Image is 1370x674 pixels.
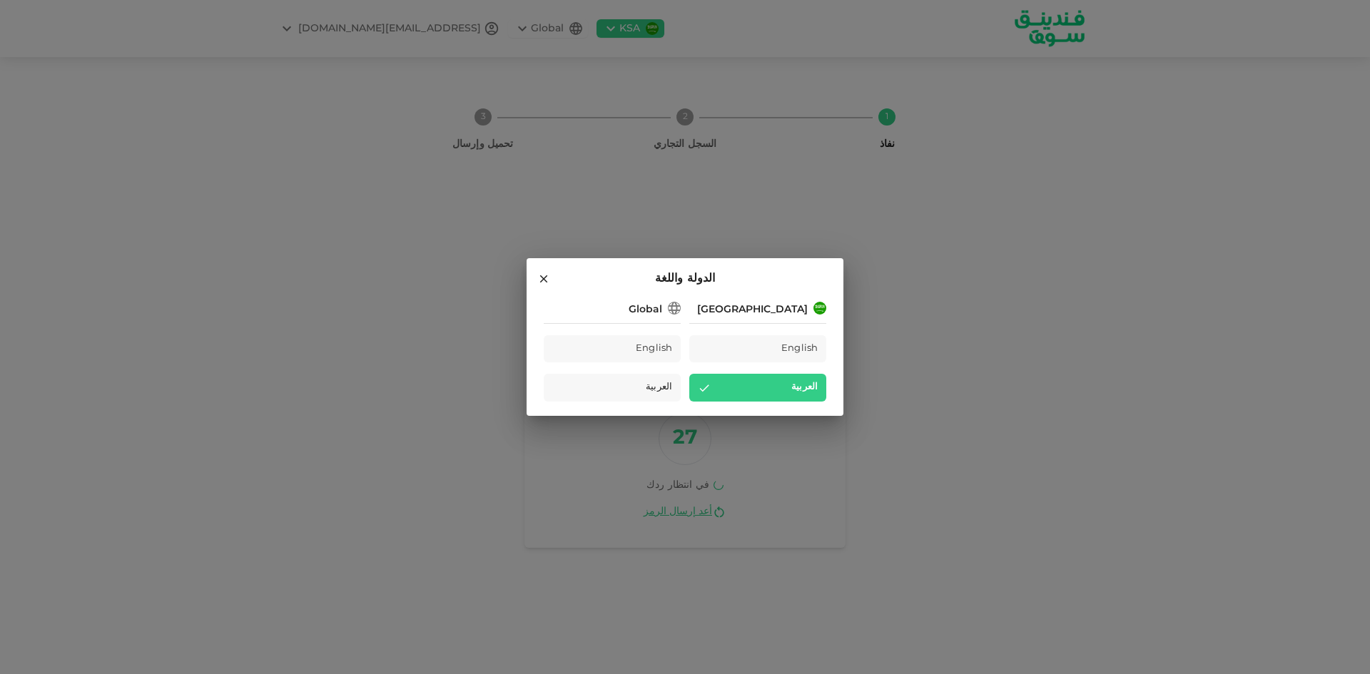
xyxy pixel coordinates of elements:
span: English [781,341,818,357]
span: العربية [646,379,672,396]
span: English [636,341,672,357]
span: العربية [791,379,818,396]
span: الدولة واللغة [655,270,716,288]
div: Global [629,302,662,317]
img: flag-sa.b9a346574cdc8950dd34b50780441f57.svg [813,302,826,315]
div: [GEOGRAPHIC_DATA] [697,302,808,317]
